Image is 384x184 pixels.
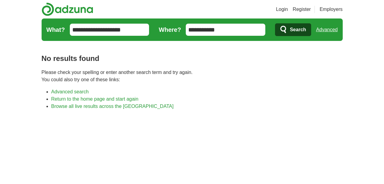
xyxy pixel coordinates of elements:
button: Search [275,23,311,36]
a: Advanced [316,24,338,36]
img: Adzuna logo [42,2,93,16]
label: Where? [159,25,181,34]
label: What? [46,25,65,34]
h1: No results found [42,53,343,64]
a: Login [276,6,288,13]
a: Return to the home page and start again [51,96,138,102]
a: Advanced search [51,89,89,94]
p: Please check your spelling or enter another search term and try again. You could also try one of ... [42,69,343,83]
a: Register [293,6,311,13]
a: Browse all live results across the [GEOGRAPHIC_DATA] [51,104,174,109]
span: Search [290,24,306,36]
a: Employers [320,6,343,13]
